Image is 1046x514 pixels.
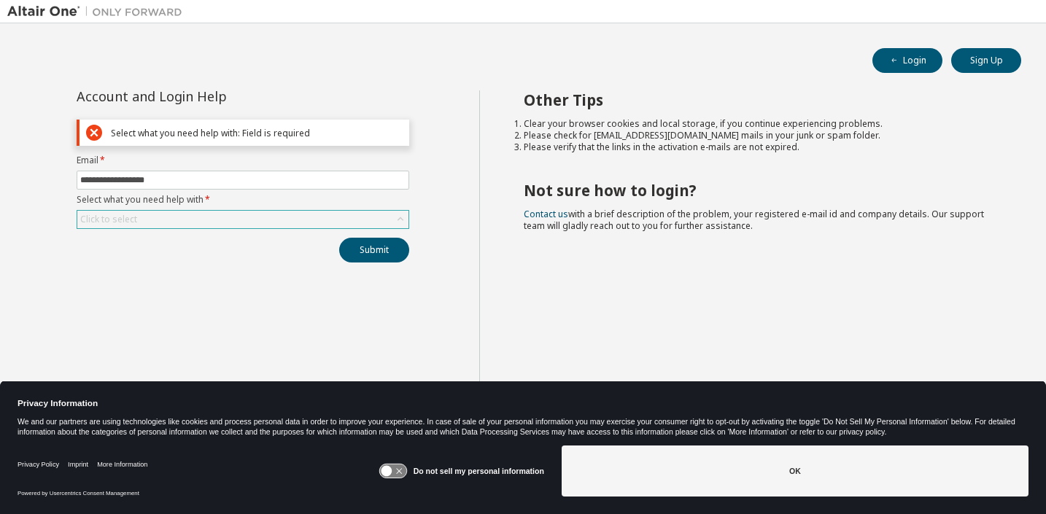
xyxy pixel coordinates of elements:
label: Email [77,155,409,166]
h2: Other Tips [524,90,996,109]
div: Click to select [80,214,137,225]
li: Please verify that the links in the activation e-mails are not expired. [524,141,996,153]
span: with a brief description of the problem, your registered e-mail id and company details. Our suppo... [524,208,984,232]
h2: Not sure how to login? [524,181,996,200]
li: Please check for [EMAIL_ADDRESS][DOMAIN_NAME] mails in your junk or spam folder. [524,130,996,141]
div: Click to select [77,211,408,228]
img: Altair One [7,4,190,19]
div: Select what you need help with: Field is required [111,128,403,139]
button: Sign Up [951,48,1021,73]
a: Contact us [524,208,568,220]
label: Select what you need help with [77,194,409,206]
button: Login [872,48,942,73]
button: Submit [339,238,409,262]
li: Clear your browser cookies and local storage, if you continue experiencing problems. [524,118,996,130]
div: Account and Login Help [77,90,343,102]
